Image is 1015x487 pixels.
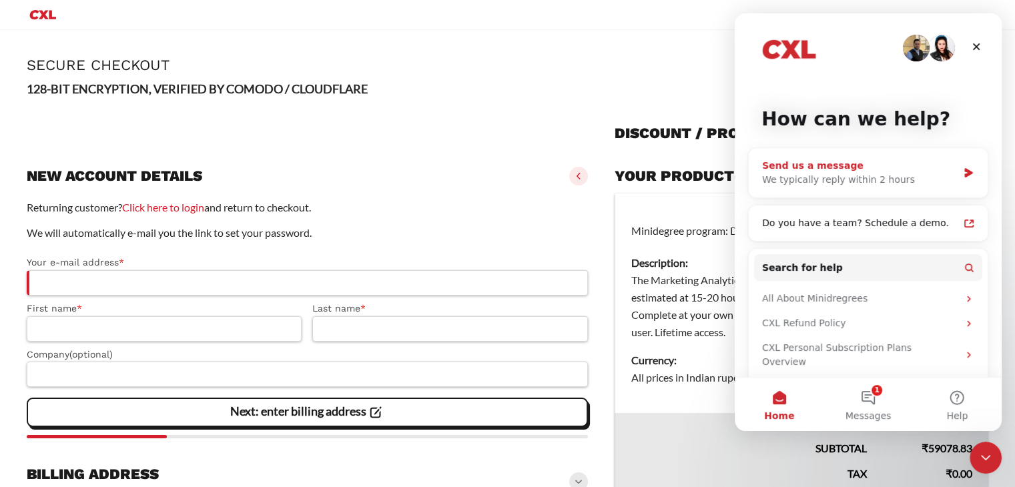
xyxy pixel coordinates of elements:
p: We will automatically e-mail you the link to set your password. [27,224,588,241]
bdi: 59078.83 [922,442,972,454]
label: Your e-mail address [27,255,588,270]
h3: New account details [27,167,202,185]
dd: The Marketing Analytics certification training is a 2-month program, estimated at 15-20 hours/wee... [631,272,972,341]
dt: Description: [631,254,972,272]
label: Last name [312,301,587,316]
vaadin-button: Next: enter billing address [27,398,588,427]
td: Minidegree program: Digital Analytics [615,193,988,414]
a: Click here to login [122,201,204,213]
span: ₹ [922,442,928,454]
span: ₹ [946,467,952,480]
label: Company [27,347,588,362]
th: Tax [615,457,883,482]
h3: Discount / promo code [615,124,808,143]
iframe: Intercom live chat [735,13,1002,431]
span: (optional) [69,349,113,360]
h3: Billing address [27,465,159,484]
dt: Currency: [631,352,972,369]
bdi: 0.00 [946,467,972,480]
dd: All prices in Indian rupee. [631,369,972,386]
iframe: Intercom live chat [970,442,1002,474]
p: Returning customer? and return to checkout. [27,199,588,216]
th: Subtotal [615,413,883,457]
strong: 128-BIT ENCRYPTION, VERIFIED BY COMODO / CLOUDFLARE [27,81,368,96]
label: First name [27,301,302,316]
h1: Secure Checkout [27,57,988,73]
